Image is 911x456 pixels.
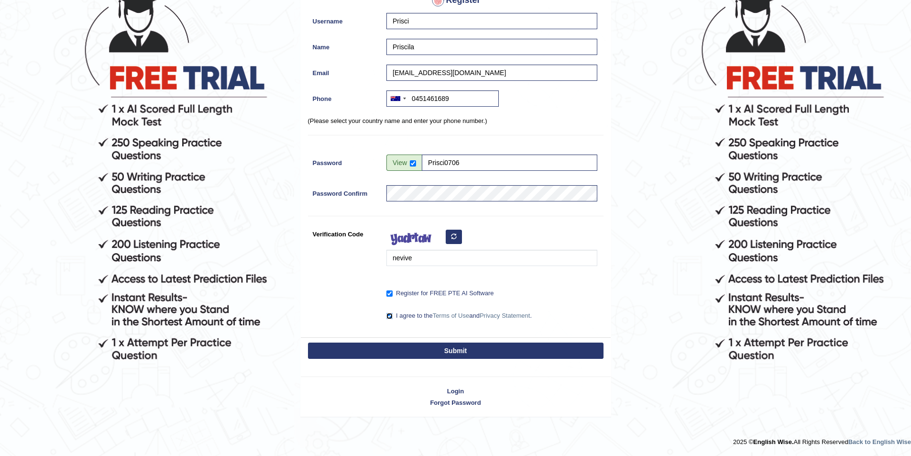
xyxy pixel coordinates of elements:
label: Password [308,155,382,167]
input: Show/Hide Password [410,160,416,167]
label: Phone [308,90,382,103]
label: Password Confirm [308,185,382,198]
label: Register for FREE PTE AI Software [386,289,494,298]
a: Privacy Statement [480,312,530,319]
a: Login [301,387,611,396]
p: (Please select your country name and enter your phone number.) [308,116,604,125]
strong: English Wise. [753,438,793,445]
input: Register for FREE PTE AI Software [386,290,393,297]
label: Username [308,13,382,26]
input: +61 412 345 678 [386,90,499,107]
input: I agree to theTerms of UseandPrivacy Statement. [386,313,393,319]
div: 2025 © All Rights Reserved [733,433,911,446]
div: Australia: +61 [387,91,409,106]
button: Submit [308,343,604,359]
a: Terms of Use [433,312,470,319]
label: Email [308,65,382,78]
a: Back to English Wise [848,438,911,445]
label: I agree to the and . [386,311,532,321]
label: Name [308,39,382,52]
a: Forgot Password [301,398,611,407]
label: Verification Code [308,226,382,239]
